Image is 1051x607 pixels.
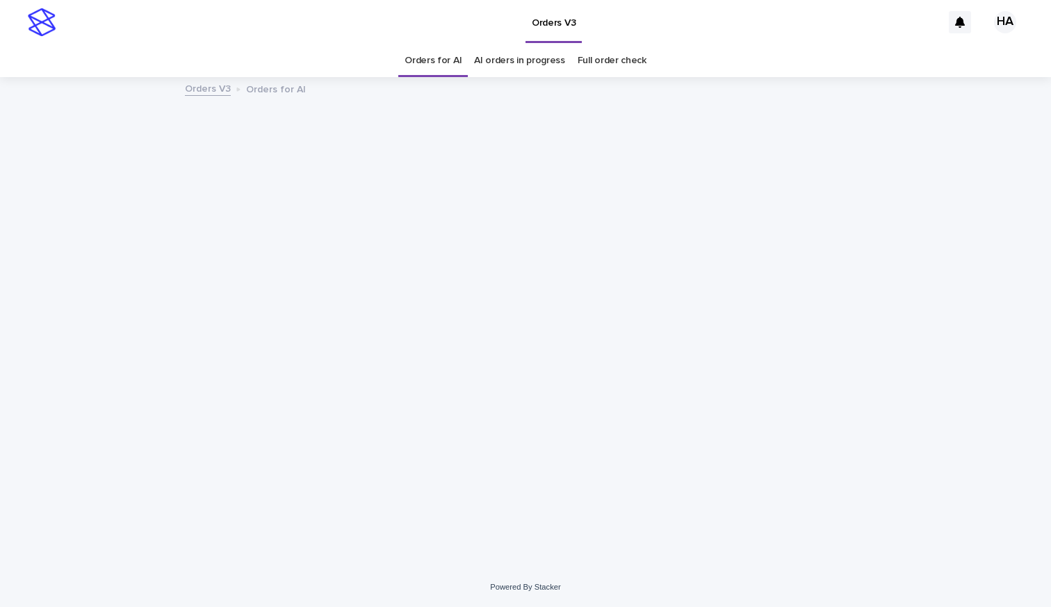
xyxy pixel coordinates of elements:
[28,8,56,36] img: stacker-logo-s-only.png
[246,81,306,96] p: Orders for AI
[578,44,646,77] a: Full order check
[474,44,565,77] a: AI orders in progress
[405,44,462,77] a: Orders for AI
[185,80,231,96] a: Orders V3
[490,583,560,591] a: Powered By Stacker
[994,11,1016,33] div: HA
